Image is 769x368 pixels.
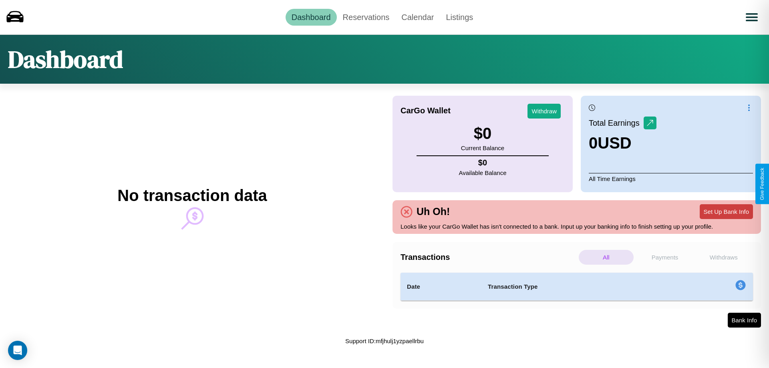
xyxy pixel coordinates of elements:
[401,106,451,115] h4: CarGo Wallet
[579,250,634,265] p: All
[117,187,267,205] h2: No transaction data
[759,168,765,200] div: Give Feedback
[589,173,753,184] p: All Time Earnings
[8,43,123,76] h1: Dashboard
[440,9,479,26] a: Listings
[461,143,504,153] p: Current Balance
[337,9,396,26] a: Reservations
[345,336,424,346] p: Support ID: mfjhulj1yzpaellrbu
[728,313,761,328] button: Bank Info
[589,134,656,152] h3: 0 USD
[461,125,504,143] h3: $ 0
[395,9,440,26] a: Calendar
[407,282,475,292] h4: Date
[741,6,763,28] button: Open menu
[700,204,753,219] button: Set Up Bank Info
[638,250,693,265] p: Payments
[401,253,577,262] h4: Transactions
[696,250,751,265] p: Withdraws
[401,273,753,301] table: simple table
[286,9,337,26] a: Dashboard
[459,167,507,178] p: Available Balance
[488,282,670,292] h4: Transaction Type
[459,158,507,167] h4: $ 0
[401,221,753,232] p: Looks like your CarGo Wallet has isn't connected to a bank. Input up your banking info to finish ...
[589,116,644,130] p: Total Earnings
[527,104,561,119] button: Withdraw
[8,341,27,360] div: Open Intercom Messenger
[413,206,454,217] h4: Uh Oh!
